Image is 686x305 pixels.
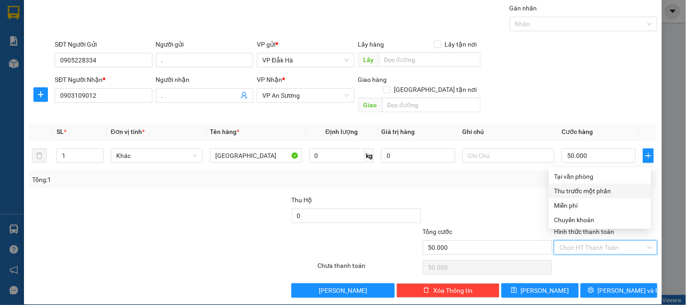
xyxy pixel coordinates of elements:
[643,148,654,163] button: plus
[111,128,145,135] span: Đơn vị tính
[62,50,112,67] b: Dãy 3 A6 trong BXMĐ cũ
[5,50,11,57] span: environment
[397,283,500,298] button: deleteXóa Thông tin
[257,39,354,49] div: VP gửi
[554,186,646,196] div: Thu trước một phần
[5,5,36,36] img: logo.jpg
[5,50,53,67] b: 285 - 287 [PERSON_NAME]
[317,261,421,276] div: Chưa thanh toán
[521,286,569,295] span: [PERSON_NAME]
[463,148,554,163] input: Ghi Chú
[643,152,653,159] span: plus
[241,92,248,99] span: user-add
[62,50,69,57] span: environment
[57,128,64,135] span: SL
[554,200,646,210] div: Miễn phí
[319,286,367,295] span: [PERSON_NAME]
[501,283,578,298] button: save[PERSON_NAME]
[459,123,558,141] th: Ghi chú
[291,283,394,298] button: [PERSON_NAME]
[423,287,430,294] span: delete
[358,76,387,83] span: Giao hàng
[257,76,282,83] span: VP Nhận
[55,75,152,85] div: SĐT Người Nhận
[34,91,47,98] span: plus
[262,53,349,67] span: VP Đắk Hà
[358,41,384,48] span: Lấy hàng
[210,148,302,163] input: VD: Bàn, Ghế
[433,286,473,295] span: Xóa Thông tin
[365,148,374,163] span: kg
[588,287,594,294] span: printer
[554,228,614,235] label: Hình thức thanh toán
[379,52,481,67] input: Dọc đường
[381,128,415,135] span: Giá trị hàng
[32,175,265,185] div: Tổng: 1
[562,128,593,135] span: Cước hàng
[291,196,312,204] span: Thu Hộ
[62,38,120,48] li: VP BX Miền Đông
[358,98,382,112] span: Giao
[598,286,661,295] span: [PERSON_NAME] và In
[55,39,152,49] div: SĐT Người Gửi
[391,85,481,95] span: [GEOGRAPHIC_DATA] tận nơi
[210,128,239,135] span: Tên hàng
[510,5,537,12] label: Gán nhãn
[32,148,47,163] button: delete
[156,39,253,49] div: Người gửi
[381,148,455,163] input: 0
[382,98,481,112] input: Dọc đường
[423,228,453,235] span: Tổng cước
[441,39,481,49] span: Lấy tận nơi
[326,128,358,135] span: Định lượng
[511,287,517,294] span: save
[554,215,646,225] div: Chuyển khoản
[156,75,253,85] div: Người nhận
[581,283,658,298] button: printer[PERSON_NAME] và In
[5,5,131,22] li: Tân Anh
[262,89,349,102] span: VP An Sương
[358,52,379,67] span: Lấy
[33,87,48,102] button: plus
[5,38,62,48] li: VP VP Đắk Hà
[554,172,646,181] div: Tại văn phòng
[116,149,197,162] span: Khác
